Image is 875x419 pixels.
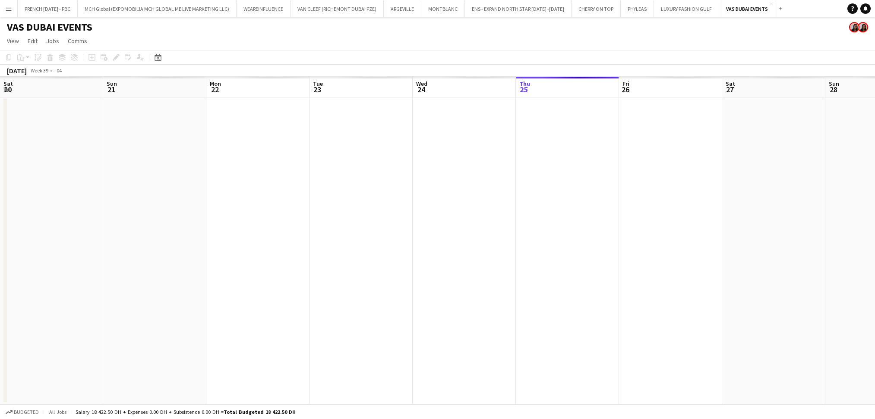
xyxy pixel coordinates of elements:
[2,84,13,94] span: 20
[726,80,735,88] span: Sat
[208,84,221,94] span: 22
[210,80,221,88] span: Mon
[78,0,237,17] button: MCH Global (EXPOMOBILIA MCH GLOBAL ME LIVE MARKETING LLC)
[416,80,427,88] span: Wed
[621,84,629,94] span: 26
[312,84,323,94] span: 23
[3,35,22,47] a: View
[24,35,41,47] a: Edit
[291,0,384,17] button: VAN CLEEF (RICHEMONT DUBAI FZE)
[829,80,839,88] span: Sun
[107,80,117,88] span: Sun
[384,0,421,17] button: ARGEVILLE
[621,0,654,17] button: PHYLEAS
[76,409,296,415] div: Salary 18 422.50 DH + Expenses 0.00 DH + Subsistence 0.00 DH =
[3,80,13,88] span: Sat
[224,409,296,415] span: Total Budgeted 18 422.50 DH
[572,0,621,17] button: CHERRY ON TOP
[519,80,530,88] span: Thu
[64,35,91,47] a: Comms
[724,84,735,94] span: 27
[622,80,629,88] span: Fri
[18,0,78,17] button: FRENCH [DATE] - FBC
[415,84,427,94] span: 24
[4,407,40,417] button: Budgeted
[518,84,530,94] span: 25
[43,35,63,47] a: Jobs
[54,67,62,74] div: +04
[828,84,839,94] span: 28
[7,21,92,34] h1: VAS DUBAI EVENTS
[7,37,19,45] span: View
[47,409,68,415] span: All jobs
[105,84,117,94] span: 21
[46,37,59,45] span: Jobs
[7,66,27,75] div: [DATE]
[654,0,719,17] button: LUXURY FASHION GULF
[421,0,465,17] button: MONTBLANC
[28,67,50,74] span: Week 39
[237,0,291,17] button: WEAREINFLUENCE
[28,37,38,45] span: Edit
[313,80,323,88] span: Tue
[719,0,775,17] button: VAS DUBAI EVENTS
[858,22,868,32] app-user-avatar: Sara Mendhao
[849,22,859,32] app-user-avatar: Sara Mendhao
[465,0,572,17] button: ENS - EXPAND NORTH STAR [DATE] -[DATE]
[68,37,87,45] span: Comms
[14,409,39,415] span: Budgeted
